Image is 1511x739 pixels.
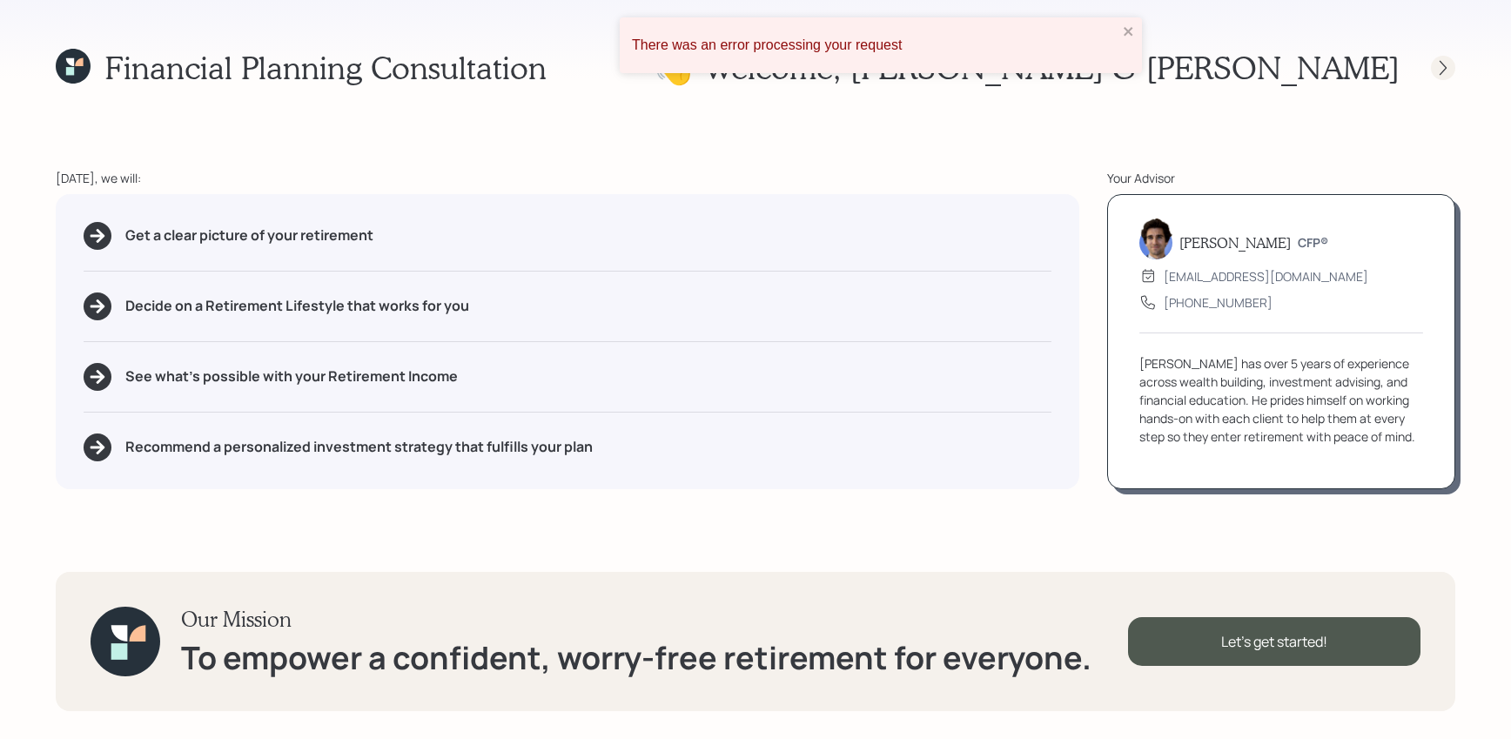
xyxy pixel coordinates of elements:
[125,439,593,455] h5: Recommend a personalized investment strategy that fulfills your plan
[1139,218,1172,259] img: harrison-schaefer-headshot-2.png
[125,368,458,385] h5: See what's possible with your Retirement Income
[1164,293,1273,312] div: [PHONE_NUMBER]
[1123,24,1135,41] button: close
[1164,267,1368,286] div: [EMAIL_ADDRESS][DOMAIN_NAME]
[1298,236,1328,251] h6: CFP®
[56,169,1079,187] div: [DATE], we will:
[1179,234,1291,251] h5: [PERSON_NAME]
[1139,354,1423,446] div: [PERSON_NAME] has over 5 years of experience across wealth building, investment advising, and fin...
[181,607,1091,632] h3: Our Mission
[181,639,1091,676] h1: To empower a confident, worry-free retirement for everyone.
[125,227,373,244] h5: Get a clear picture of your retirement
[1107,169,1455,187] div: Your Advisor
[104,49,547,86] h1: Financial Planning Consultation
[125,298,469,314] h5: Decide on a Retirement Lifestyle that works for you
[1128,617,1420,666] div: Let's get started!
[632,37,1118,53] div: There was an error processing your request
